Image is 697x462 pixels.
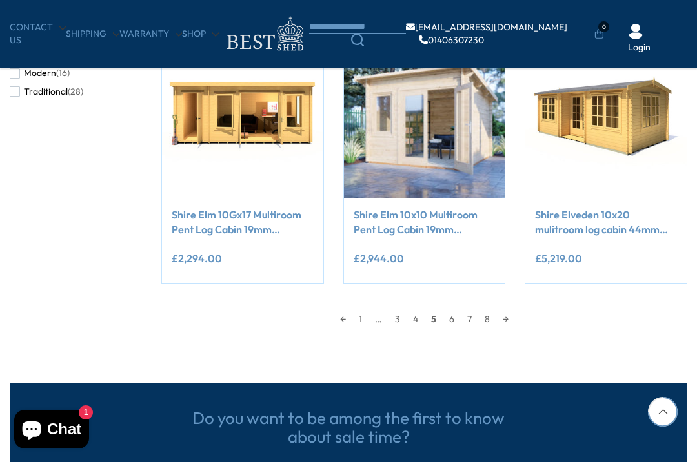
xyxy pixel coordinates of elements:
a: Warranty [119,28,182,41]
ins: £5,219.00 [535,253,582,264]
span: 0 [598,21,609,32]
img: Shire Elm 10x10 Multiroom Pent Log Cabin 19mm interlock Cladding - Best Shed [344,37,505,198]
a: → [496,309,515,329]
a: 01406307230 [419,35,484,44]
span: … [369,309,389,329]
button: Traditional [10,82,83,101]
span: Modern [24,68,56,79]
a: ← [334,309,352,329]
a: 4 [407,309,425,329]
img: User Icon [628,24,643,39]
a: 6 [443,309,461,329]
a: Search [309,34,406,46]
h3: Do you want to be among the first to know about sale time? [187,409,510,446]
a: CONTACT US [10,21,66,46]
a: 1 [352,309,369,329]
a: Shire Elveden 10x20 mulitroom log cabin 44mm Cladding [535,207,677,236]
a: Login [628,41,651,54]
a: Shipping [66,28,119,41]
a: [EMAIL_ADDRESS][DOMAIN_NAME] [406,23,567,32]
a: 8 [478,309,496,329]
a: Shire Elm 10Gx17 Multiroom Pent Log Cabin 19mm interlock Cladding [172,207,314,236]
a: 3 [389,309,407,329]
button: Modern [10,64,70,82]
img: Shire Elm 10Gx17 Multiroom Pent Log Cabin 19mm interlock Cladding - Best Shed [162,37,323,198]
span: Traditional [24,86,68,97]
inbox-online-store-chat: Shopify online store chat [10,410,93,452]
img: logo [219,13,309,55]
span: (28) [68,86,83,97]
a: 0 [594,28,604,41]
ins: £2,944.00 [354,253,404,264]
a: 7 [461,309,478,329]
span: (16) [56,68,70,79]
ins: £2,294.00 [172,253,222,264]
img: Shire Elveden 10x20 mulitroom log cabin 44mm Cladding - Best Shed [525,37,687,198]
span: 5 [425,309,443,329]
a: Shire Elm 10x10 Multiroom Pent Log Cabin 19mm interlock Cladding [354,207,496,236]
a: Shop [182,28,219,41]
